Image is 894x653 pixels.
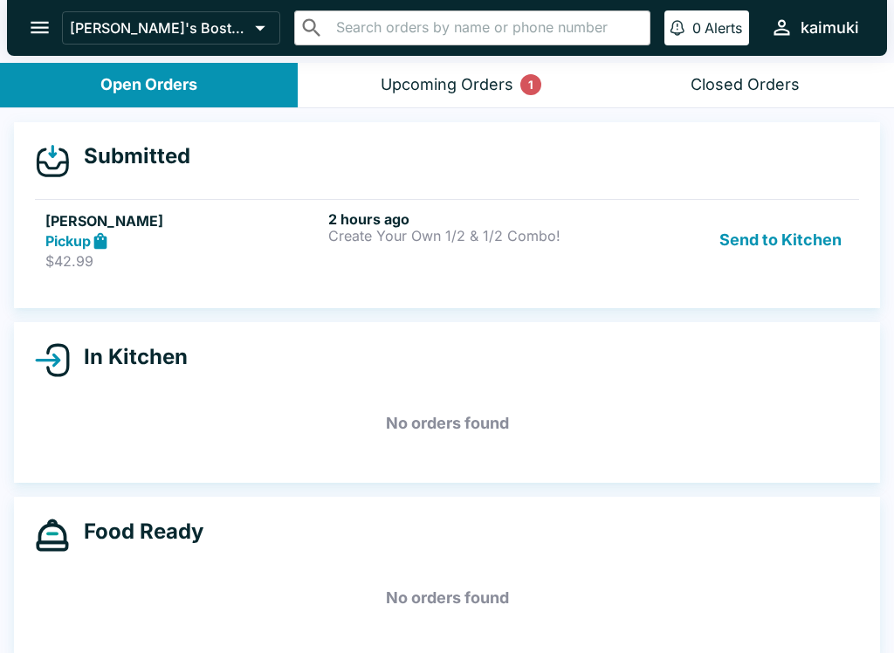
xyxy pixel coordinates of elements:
button: open drawer [17,5,62,50]
div: Closed Orders [691,75,800,95]
p: Create Your Own 1/2 & 1/2 Combo! [328,228,604,244]
a: [PERSON_NAME]Pickup$42.992 hours agoCreate Your Own 1/2 & 1/2 Combo!Send to Kitchen [35,199,859,281]
p: $42.99 [45,252,321,270]
p: Alerts [705,19,742,37]
div: Open Orders [100,75,197,95]
h5: No orders found [35,392,859,455]
h4: Submitted [70,143,190,169]
button: [PERSON_NAME]'s Boston Pizza [62,11,280,45]
h4: Food Ready [70,519,203,545]
p: [PERSON_NAME]'s Boston Pizza [70,19,248,37]
div: Upcoming Orders [381,75,513,95]
strong: Pickup [45,232,91,250]
button: Send to Kitchen [712,210,849,271]
div: kaimuki [801,17,859,38]
h4: In Kitchen [70,344,188,370]
button: kaimuki [763,9,866,46]
h6: 2 hours ago [328,210,604,228]
input: Search orders by name or phone number [331,16,643,40]
p: 0 [692,19,701,37]
h5: [PERSON_NAME] [45,210,321,231]
p: 1 [528,76,533,93]
h5: No orders found [35,567,859,629]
